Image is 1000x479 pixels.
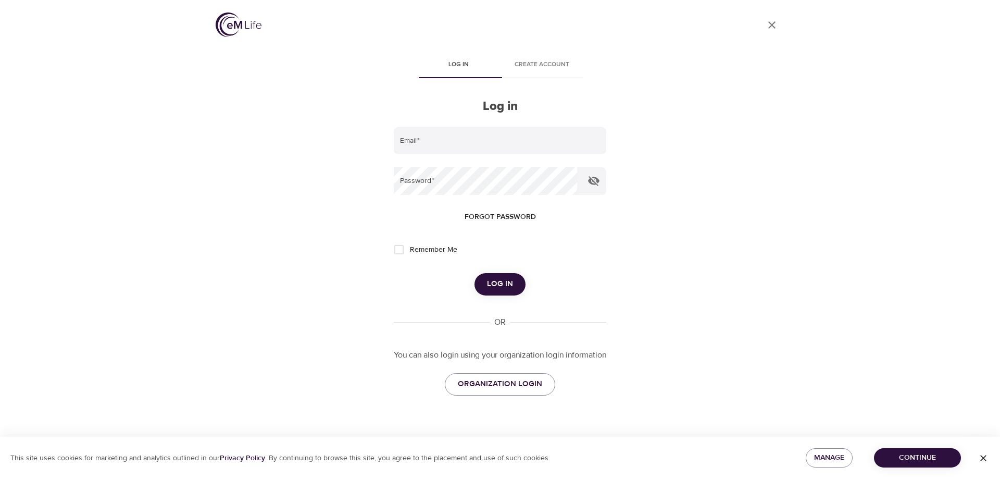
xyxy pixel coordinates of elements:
[465,211,536,224] span: Forgot password
[806,448,853,468] button: Manage
[394,99,606,114] h2: Log in
[874,448,961,468] button: Continue
[506,59,577,70] span: Create account
[474,273,526,295] button: Log in
[759,13,784,38] a: close
[814,451,844,464] span: Manage
[216,13,261,37] img: logo
[220,453,265,463] a: Privacy Policy
[487,277,513,291] span: Log in
[490,316,510,328] div: OR
[410,244,457,255] span: Remember Me
[423,59,494,70] span: Log in
[882,451,953,464] span: Continue
[394,53,606,78] div: disabled tabs example
[460,207,540,227] button: Forgot password
[458,377,542,391] span: ORGANIZATION LOGIN
[394,349,606,361] p: You can also login using your organization login information
[445,373,555,395] a: ORGANIZATION LOGIN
